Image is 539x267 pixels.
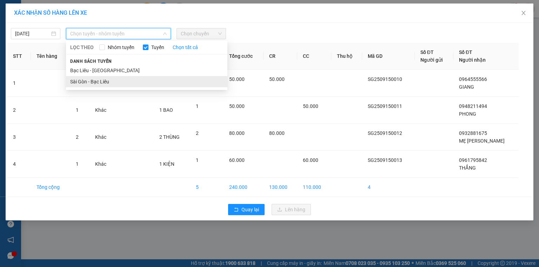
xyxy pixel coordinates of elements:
span: 1 BAO [159,107,173,113]
span: XÁC NHẬN SỐ HÀNG LÊN XE [14,9,87,16]
span: GIANG [459,84,474,90]
span: Tuyến [148,43,167,51]
td: 3 [7,124,31,151]
th: Mã GD [362,43,414,70]
button: uploadLên hàng [272,204,311,215]
span: MẸ [PERSON_NAME] [459,138,505,144]
span: 2 [196,130,199,136]
span: 0932881675 [459,130,487,136]
span: Nhóm tuyến [105,43,137,51]
td: 1 [7,70,31,97]
td: 5 [190,178,224,197]
li: 995 [PERSON_NAME] [3,15,134,24]
span: Chọn chuyến [181,28,222,39]
td: Tổng cộng [31,178,71,197]
td: Khác [89,97,115,124]
td: 110.000 [297,178,331,197]
span: rollback [234,207,239,213]
a: Chọn tất cả [173,43,198,51]
span: 0964555566 [459,76,487,82]
th: CR [264,43,298,70]
input: 15/09/2025 [15,30,50,37]
button: Close [514,4,533,23]
b: GỬI : [GEOGRAPHIC_DATA] [3,44,122,55]
th: Tên hàng [31,43,71,70]
span: Số ĐT [459,49,472,55]
span: 50.000 [229,103,245,109]
li: 0946 508 595 [3,24,134,33]
td: 4 [7,151,31,178]
span: 50.000 [269,76,285,82]
span: 0961795842 [459,157,487,163]
span: 80.000 [269,130,285,136]
th: STT [7,43,31,70]
td: 2 [7,97,31,124]
span: 1 [76,161,79,167]
b: Nhà Xe Hà My [40,5,93,13]
span: down [163,32,167,36]
span: environment [40,17,46,22]
span: LỌC THEO [70,43,94,51]
span: Danh sách tuyến [66,58,116,64]
span: Người gửi [420,57,443,63]
th: Tổng cước [224,43,264,70]
span: 50.000 [303,103,318,109]
span: 1 [196,157,199,163]
span: 80.000 [229,130,245,136]
span: SG2509150012 [368,130,402,136]
span: 1 KIỆN [159,161,174,167]
span: 0948211494 [459,103,487,109]
span: 1 [76,107,79,113]
span: Số ĐT [420,49,434,55]
span: SG2509150013 [368,157,402,163]
span: 50.000 [229,76,245,82]
td: Khác [89,151,115,178]
td: Khác [89,124,115,151]
span: 60.000 [229,157,245,163]
span: THẮNG [459,165,476,171]
li: Sài Gòn - Bạc Liêu [66,76,227,87]
span: 1 [196,103,199,109]
td: 240.000 [224,178,264,197]
span: SG2509150010 [368,76,402,82]
th: Thu hộ [331,43,362,70]
span: SG2509150011 [368,103,402,109]
span: phone [40,26,46,31]
td: 4 [362,178,414,197]
span: 2 THÙNG [159,134,180,140]
li: Bạc Liêu - [GEOGRAPHIC_DATA] [66,65,227,76]
span: 2 [76,134,79,140]
span: Quay lại [241,206,259,213]
span: close [521,10,526,16]
span: Người nhận [459,57,486,63]
th: CC [297,43,331,70]
span: Chọn tuyến - nhóm tuyến [70,28,167,39]
span: PHONG [459,111,476,117]
span: 60.000 [303,157,318,163]
td: 130.000 [264,178,298,197]
button: rollbackQuay lại [228,204,265,215]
